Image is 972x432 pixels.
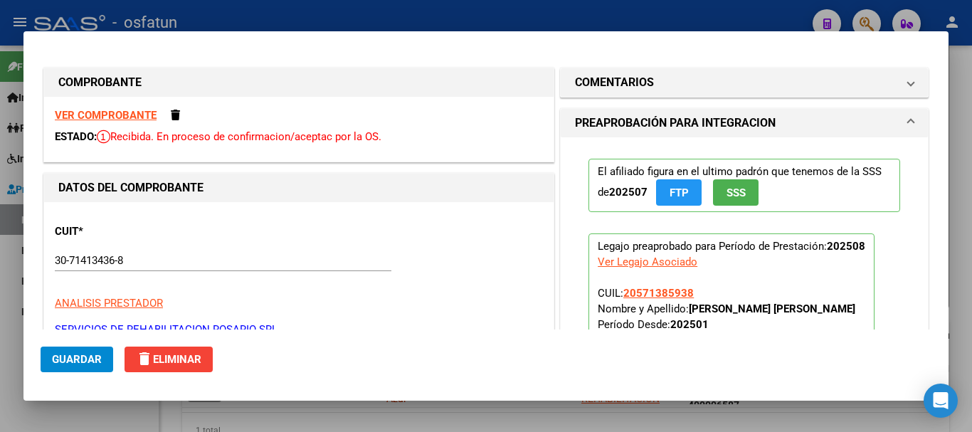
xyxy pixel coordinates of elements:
[55,297,163,310] span: ANALISIS PRESTADOR
[598,254,697,270] div: Ver Legajo Asociado
[575,74,654,91] h1: COMENTARIOS
[924,384,958,418] div: Open Intercom Messenger
[55,322,543,338] p: SERVICIOS DE REHABILITACION ROSARIO SRL
[55,130,97,143] span: ESTADO:
[58,75,142,89] strong: COMPROBANTE
[575,115,776,132] h1: PREAPROBACIÓN PARA INTEGRACION
[727,186,746,199] span: SSS
[713,179,759,206] button: SSS
[609,186,648,199] strong: 202507
[136,350,153,367] mat-icon: delete
[598,287,855,378] span: CUIL: Nombre y Apellido: Período Desde: Período Hasta: Admite Dependencia:
[52,353,102,366] span: Guardar
[561,109,928,137] mat-expansion-panel-header: PREAPROBACIÓN PARA INTEGRACION
[827,240,865,253] strong: 202508
[588,233,875,423] p: Legajo preaprobado para Período de Prestación:
[670,186,689,199] span: FTP
[623,287,694,300] span: 20571385938
[588,159,900,212] p: El afiliado figura en el ultimo padrón que tenemos de la SSS de
[125,347,213,372] button: Eliminar
[670,318,709,331] strong: 202501
[55,223,201,240] p: CUIT
[58,181,204,194] strong: DATOS DEL COMPROBANTE
[656,179,702,206] button: FTP
[41,347,113,372] button: Guardar
[136,353,201,366] span: Eliminar
[55,109,157,122] a: VER COMPROBANTE
[97,130,381,143] span: Recibida. En proceso de confirmacion/aceptac por la OS.
[689,302,855,315] strong: [PERSON_NAME] [PERSON_NAME]
[561,68,928,97] mat-expansion-panel-header: COMENTARIOS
